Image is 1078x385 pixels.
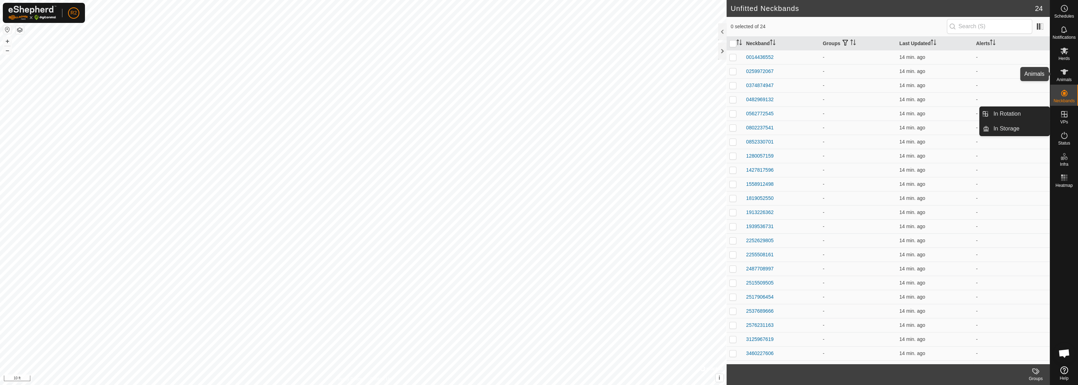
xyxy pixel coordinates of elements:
span: Sep 30, 2025, 3:04 PM [899,125,925,130]
td: - [820,276,896,290]
span: Sep 30, 2025, 3:04 PM [899,294,925,300]
td: - [973,78,1050,92]
a: Privacy Policy [335,376,362,382]
span: In Rotation [993,110,1021,118]
td: - [973,205,1050,219]
td: - [820,360,896,374]
td: - [820,106,896,121]
div: 1939536731 [746,223,774,230]
th: Last Updated [896,37,973,50]
td: - [820,318,896,332]
button: Reset Map [3,25,12,34]
div: 0014436552 [746,54,774,61]
div: 2517906454 [746,293,774,301]
span: Sep 30, 2025, 3:04 PM [899,97,925,102]
span: Sep 30, 2025, 3:04 PM [899,252,925,257]
button: i [716,374,723,382]
div: 2515509505 [746,279,774,287]
div: 0482969132 [746,96,774,103]
div: 3460227606 [746,350,774,357]
span: Sep 30, 2025, 3:04 PM [899,224,925,229]
p-sorticon: Activate to sort [850,41,856,46]
td: - [973,290,1050,304]
span: Sep 30, 2025, 3:04 PM [899,82,925,88]
span: Sep 30, 2025, 3:04 PM [899,181,925,187]
span: Animals [1056,78,1072,82]
a: In Rotation [989,107,1049,121]
div: 1427817596 [746,166,774,174]
td: - [820,304,896,318]
td: - [973,163,1050,177]
span: VPs [1060,120,1068,124]
span: Sep 30, 2025, 3:04 PM [899,68,925,74]
div: 1819052550 [746,195,774,202]
span: 24 [1035,3,1043,14]
div: 0802237541 [746,124,774,132]
span: Sep 30, 2025, 3:04 PM [899,167,925,173]
td: - [820,135,896,149]
td: - [973,92,1050,106]
td: - [820,248,896,262]
td: - [820,78,896,92]
div: 2576231163 [746,322,774,329]
td: - [820,163,896,177]
span: Sep 30, 2025, 3:04 PM [899,350,925,356]
td: - [820,121,896,135]
td: - [973,50,1050,64]
span: Sep 30, 2025, 3:04 PM [899,195,925,201]
td: - [820,50,896,64]
span: Sep 30, 2025, 3:04 PM [899,111,925,116]
th: Alerts [973,37,1050,50]
li: In Storage [980,122,1049,136]
span: In Storage [993,124,1019,133]
div: 2487708997 [746,265,774,273]
button: + [3,37,12,45]
a: In Storage [989,122,1049,136]
th: Groups [820,37,896,50]
td: - [973,135,1050,149]
div: 0374874947 [746,82,774,89]
p-sorticon: Activate to sort [990,41,996,46]
td: - [973,318,1050,332]
span: Heatmap [1055,183,1073,188]
td: - [820,92,896,106]
td: - [973,64,1050,78]
span: 0 selected of 24 [731,23,947,30]
td: - [820,177,896,191]
td: - [973,121,1050,135]
div: 0852330701 [746,138,774,146]
div: 1280057159 [746,152,774,160]
a: Help [1050,363,1078,383]
td: - [973,233,1050,248]
a: Contact Us [370,376,391,382]
td: - [820,149,896,163]
span: Help [1060,376,1068,380]
span: Sep 30, 2025, 3:04 PM [899,280,925,286]
span: Notifications [1053,35,1076,39]
span: Sep 30, 2025, 3:04 PM [899,238,925,243]
button: Map Layers [16,26,24,34]
span: Herds [1058,56,1070,61]
td: - [820,346,896,360]
div: 3962246950 [746,364,774,371]
td: - [973,191,1050,205]
td: - [820,262,896,276]
td: - [820,191,896,205]
span: Infra [1060,162,1068,166]
td: - [973,149,1050,163]
span: Sep 30, 2025, 3:04 PM [899,336,925,342]
div: 2252629805 [746,237,774,244]
h2: Unfitted Neckbands [731,4,1035,13]
img: Gallagher Logo [8,6,56,20]
td: - [820,219,896,233]
div: 1913226362 [746,209,774,216]
span: Sep 30, 2025, 3:04 PM [899,153,925,159]
td: - [973,248,1050,262]
li: In Rotation [980,107,1049,121]
button: – [3,46,12,55]
td: - [820,205,896,219]
td: - [973,219,1050,233]
td: - [820,290,896,304]
span: Status [1058,141,1070,145]
td: - [973,276,1050,290]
